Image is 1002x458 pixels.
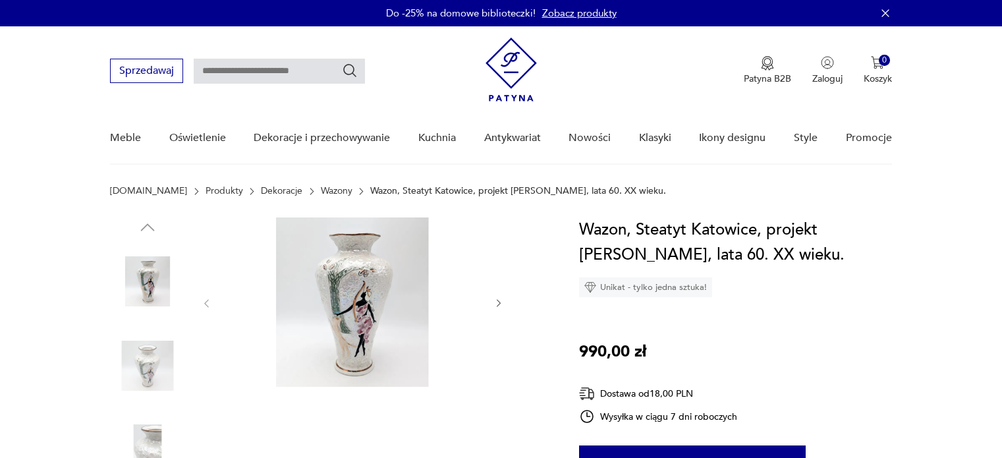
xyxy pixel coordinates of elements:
div: Unikat - tylko jedna sztuka! [579,277,712,297]
img: Zdjęcie produktu Wazon, Steatyt Katowice, projekt Z. Buksowicz, lata 60. XX wieku. [225,217,480,387]
button: Szukaj [342,63,358,78]
a: Sprzedawaj [110,67,183,76]
img: Ikona dostawy [579,386,595,402]
img: Zdjęcie produktu Wazon, Steatyt Katowice, projekt Z. Buksowicz, lata 60. XX wieku. [110,244,185,319]
a: Oświetlenie [169,113,226,163]
a: Ikony designu [699,113,765,163]
img: Patyna - sklep z meblami i dekoracjami vintage [486,38,537,101]
a: Ikona medaluPatyna B2B [744,56,791,85]
p: Koszyk [864,72,892,85]
img: Zdjęcie produktu Wazon, Steatyt Katowice, projekt Z. Buksowicz, lata 60. XX wieku. [110,328,185,403]
img: Ikona medalu [761,56,774,71]
a: Nowości [569,113,611,163]
a: Klasyki [639,113,671,163]
a: Zobacz produkty [542,7,617,20]
div: 0 [879,55,890,66]
p: Zaloguj [812,72,843,85]
div: Wysyłka w ciągu 7 dni roboczych [579,409,737,424]
a: [DOMAIN_NAME] [110,186,187,196]
a: Antykwariat [484,113,541,163]
img: Ikona diamentu [584,281,596,293]
p: 990,00 zł [579,339,646,364]
a: Meble [110,113,141,163]
a: Dekoracje i przechowywanie [254,113,390,163]
a: Style [794,113,818,163]
a: Kuchnia [418,113,456,163]
div: Dostawa od 18,00 PLN [579,386,737,402]
button: 0Koszyk [864,56,892,85]
p: Patyna B2B [744,72,791,85]
img: Ikona koszyka [871,56,884,69]
img: Ikonka użytkownika [821,56,834,69]
p: Wazon, Steatyt Katowice, projekt [PERSON_NAME], lata 60. XX wieku. [370,186,666,196]
a: Dekoracje [261,186,302,196]
a: Produkty [206,186,243,196]
button: Sprzedawaj [110,59,183,83]
a: Wazony [321,186,352,196]
h1: Wazon, Steatyt Katowice, projekt [PERSON_NAME], lata 60. XX wieku. [579,217,892,268]
button: Patyna B2B [744,56,791,85]
p: Do -25% na domowe biblioteczki! [386,7,536,20]
a: Promocje [846,113,892,163]
button: Zaloguj [812,56,843,85]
